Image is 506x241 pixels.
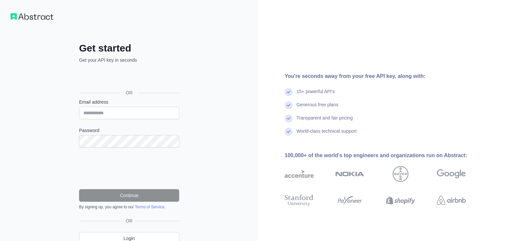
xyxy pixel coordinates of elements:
label: Email address [79,99,179,105]
a: Terms of Service [135,205,164,209]
div: You're seconds away from your free API key, along with: [285,72,487,80]
button: Continue [79,189,179,202]
img: nokia [335,166,364,182]
img: Workflow [11,13,53,20]
div: 15+ powerful API's [296,88,335,101]
iframe: Sign in with Google Button [76,71,181,85]
h2: Get started [79,42,179,54]
span: OR [121,89,138,96]
img: check mark [285,88,293,96]
div: 100,000+ of the world's top engineers and organizations run on Abstract: [285,152,487,159]
p: Get your API key in seconds [79,57,179,63]
label: Password [79,127,179,134]
img: check mark [285,128,293,136]
img: bayer [393,166,408,182]
div: World-class technical support [296,128,357,141]
img: check mark [285,115,293,122]
span: OR [123,218,135,224]
img: accenture [285,166,314,182]
img: payoneer [335,193,364,208]
div: Generous free plans [296,101,338,115]
img: google [437,166,466,182]
img: shopify [386,193,415,208]
img: stanford university [285,193,314,208]
img: check mark [285,101,293,109]
iframe: reCAPTCHA [79,155,179,181]
div: Transparent and fair pricing [296,115,353,128]
div: By signing up, you agree to our . [79,204,179,210]
img: airbnb [437,193,466,208]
